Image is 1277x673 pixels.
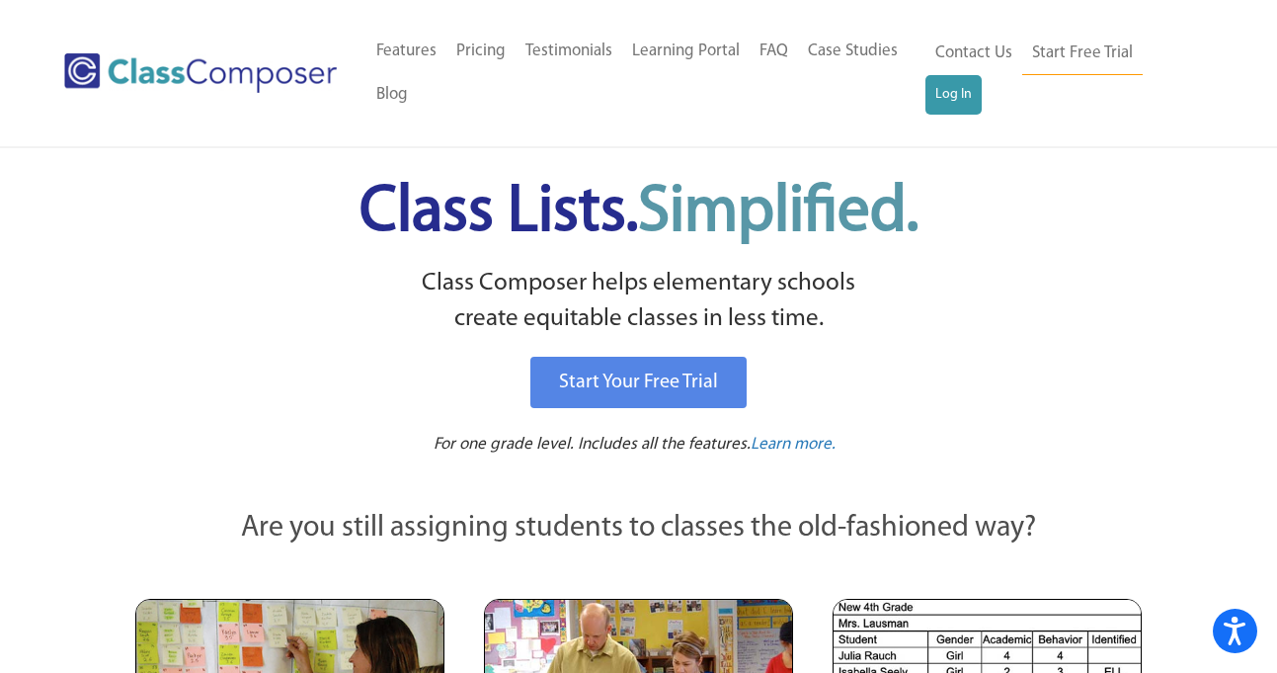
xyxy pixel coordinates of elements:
[64,53,337,93] img: Class Composer
[446,30,516,73] a: Pricing
[1022,32,1143,76] a: Start Free Trial
[925,75,982,115] a: Log In
[132,266,1146,338] p: Class Composer helps elementary schools create equitable classes in less time.
[359,181,918,245] span: Class Lists.
[135,507,1143,550] p: Are you still assigning students to classes the old-fashioned way?
[366,30,926,117] nav: Header Menu
[925,32,1198,115] nav: Header Menu
[751,436,836,453] span: Learn more.
[366,30,446,73] a: Features
[798,30,908,73] a: Case Studies
[434,436,751,453] span: For one grade level. Includes all the features.
[530,357,747,408] a: Start Your Free Trial
[516,30,622,73] a: Testimonials
[750,30,798,73] a: FAQ
[622,30,750,73] a: Learning Portal
[925,32,1022,75] a: Contact Us
[366,73,418,117] a: Blog
[559,373,718,392] span: Start Your Free Trial
[751,433,836,458] a: Learn more.
[638,181,918,245] span: Simplified.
